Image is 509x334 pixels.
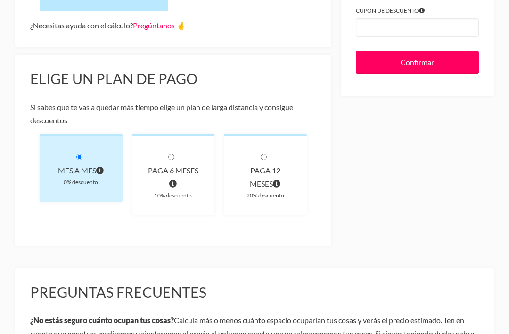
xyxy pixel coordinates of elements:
[30,70,316,88] h3: Elige un plan de pago
[55,164,107,178] div: Mes a mes
[239,164,292,191] div: paga 12 meses
[96,164,104,178] span: Pagas al principio de cada mes por el volumen que ocupan tus cosas. A diferencia de otros planes ...
[55,178,107,188] div: 0% descuento
[356,6,479,16] label: Cupon de descuento
[147,191,200,201] div: 10% descuento
[169,178,177,191] span: Pagas cada 6 meses por el volumen que ocupan tus cosas. El precio incluye el descuento de 10% y e...
[30,101,316,128] p: Si sabes que te vas a quedar más tiempo elige un plan de larga distancia y consigue descuentos
[462,289,509,334] iframe: Chat Widget
[356,51,479,74] input: Confirmar
[419,6,425,16] span: Si tienes algún cupón introdúcelo para aplicar el descuento
[239,191,292,201] div: 20% descuento
[30,284,479,302] h3: Preguntas frecuentes
[133,21,186,30] a: Pregúntanos 🤞
[273,178,280,191] span: Pagas cada 12 meses por el volumen que ocupan tus cosas. El precio incluye el descuento de 20% y ...
[30,316,174,325] b: ¿No estás seguro cuánto ocupan tus cosas?
[147,164,200,191] div: paga 6 meses
[30,19,316,33] div: ¿Necesitas ayuda con el cálculo?
[462,289,509,334] div: Widget de chat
